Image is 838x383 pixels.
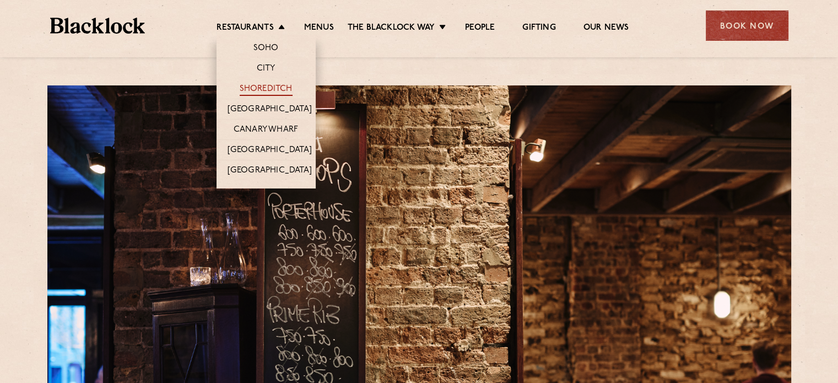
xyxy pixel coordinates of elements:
[234,125,298,137] a: Canary Wharf
[240,84,293,96] a: Shoreditch
[583,23,629,35] a: Our News
[522,23,555,35] a: Gifting
[228,165,312,177] a: [GEOGRAPHIC_DATA]
[228,145,312,157] a: [GEOGRAPHIC_DATA]
[253,43,279,55] a: Soho
[348,23,435,35] a: The Blacklock Way
[217,23,274,35] a: Restaurants
[257,63,275,75] a: City
[304,23,334,35] a: Menus
[50,18,145,34] img: BL_Textured_Logo-footer-cropped.svg
[228,104,312,116] a: [GEOGRAPHIC_DATA]
[465,23,495,35] a: People
[706,10,788,41] div: Book Now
